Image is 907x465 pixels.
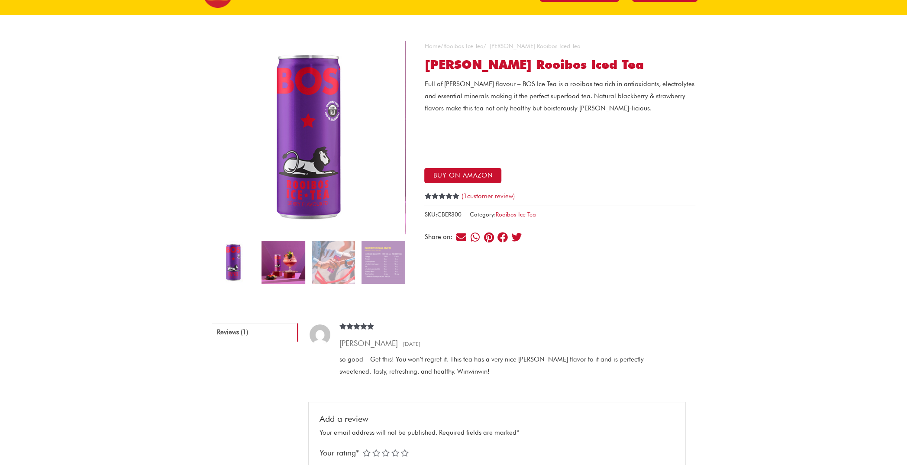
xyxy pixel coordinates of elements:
[312,241,355,284] img: BERRY-2 (1)
[469,209,536,220] span: Category:
[339,339,398,348] strong: [PERSON_NAME]
[461,192,514,200] a: (1customer review)
[320,429,437,436] span: Your email address will not be published.
[339,323,374,346] span: Rated out of 5
[424,193,428,209] span: 1
[363,449,371,457] a: 1 of 5 stars
[511,231,523,243] div: Share on twitter
[424,58,695,72] h1: [PERSON_NAME] Rooibos Iced Tea
[424,234,455,240] div: Share on:
[372,449,380,457] a: 2 of 5 stars
[320,405,368,424] span: Add a review
[439,429,519,436] span: Required fields are marked
[463,192,467,200] span: 1
[362,241,405,284] img: Berry Rooibos Iced Tea - Image 4
[497,231,509,243] div: Share on facebook
[391,449,399,457] a: 4 of 5 stars
[483,231,495,243] div: Share on pinterest
[320,446,363,460] label: Your rating
[424,193,459,229] span: Rated out of 5 based on customer rating
[212,241,255,284] img: Berry Rooibos Iced Tea
[424,209,461,220] span: SKU:
[401,449,409,457] a: 5 of 5 stars
[437,211,461,218] span: CBER300
[495,211,536,218] a: Rooibos Ice Tea
[212,41,405,234] img: Berry Rooibos Iced Tea
[455,231,467,243] div: Share on email
[339,354,676,378] p: so good – Get this! You won’t regret it. This tea has a very nice [PERSON_NAME] flavor to it and ...
[400,340,420,347] time: [DATE]
[424,41,695,52] nav: Breadcrumb
[424,78,695,115] p: Full of [PERSON_NAME] flavour – BOS Ice Tea is a rooibos tea rich in antioxidants, electrolytes a...
[424,168,501,183] button: Buy on Amazon
[405,41,599,234] img: berry
[212,323,298,342] a: Reviews (1)
[469,231,481,243] div: Share on whatsapp
[443,42,483,49] a: Rooibos Ice Tea
[424,42,440,49] a: Home
[382,449,390,457] a: 3 of 5 stars
[261,241,305,284] img: berry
